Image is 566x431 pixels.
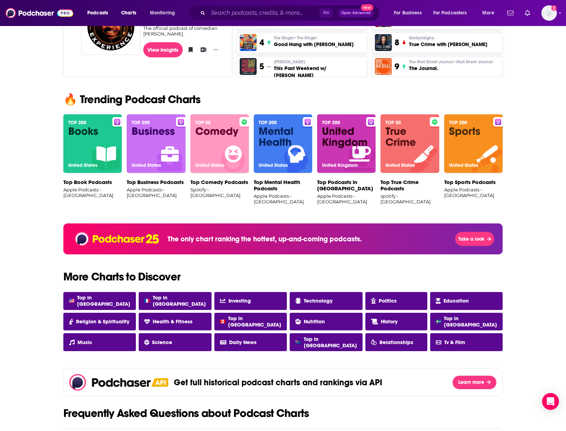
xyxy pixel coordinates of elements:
span: The Ringer [274,35,317,41]
span: Relationships [379,339,413,346]
img: Good Hang with Amy Poehler [240,34,257,51]
div: The official podcast of comedian [PERSON_NAME]. [143,25,227,37]
img: True Crime with Kimbyr [375,34,392,51]
p: spotify • [GEOGRAPHIC_DATA] [381,193,439,204]
a: banner-Top Book PodcastsTop Book PodcastsApple Podcasts • [GEOGRAPHIC_DATA] [63,114,122,207]
span: Top in [GEOGRAPHIC_DATA] [77,294,130,307]
button: open menu [82,7,117,19]
p: Top Podcasts in [GEOGRAPHIC_DATA] [317,179,376,192]
p: Apple Podcasts • [GEOGRAPHIC_DATA] [317,193,376,204]
span: Top in [GEOGRAPHIC_DATA] [444,315,497,328]
button: Add to List [198,44,205,55]
a: Education [430,292,503,310]
a: Investing [214,292,287,310]
button: Show More Button [211,46,221,53]
a: Top in [GEOGRAPHIC_DATA] [430,313,503,331]
h3: Good Hang with [PERSON_NAME] [274,41,354,48]
a: banner-Top Mental Health PodcastsTop Mental Health PodcastsApple Podcasts • [GEOGRAPHIC_DATA] [254,114,312,207]
a: Technology [290,292,362,310]
h3: This Past Weekend w/ [PERSON_NAME] [274,65,364,79]
span: More [482,8,494,18]
span: Top in [GEOGRAPHIC_DATA] [304,336,357,349]
span: Open Advanced [341,11,371,15]
span: For Podcasters [433,8,467,18]
span: Charts [121,8,136,18]
img: banner-Top Mental Health Podcasts [254,114,312,173]
span: Music [77,339,92,346]
span: Top in [GEOGRAPHIC_DATA] [153,294,206,307]
p: Apple Podcasts • [GEOGRAPHIC_DATA] [254,193,312,204]
a: Relationships [365,333,427,351]
span: Podcasts [87,8,108,18]
span: History [381,318,398,325]
span: • Wall Street Journal [453,59,493,64]
p: Top Book Podcasts [63,179,122,185]
span: Science [152,339,172,346]
img: This Past Weekend w/ Theo Von [240,58,257,75]
a: Top in [GEOGRAPHIC_DATA] [63,292,136,310]
button: Learn more [452,375,497,389]
button: Open AdvancedNew [338,9,374,17]
a: Music [63,333,136,351]
p: The Wall Street Journal • Wall Street Journal [409,59,493,65]
img: User Profile [541,5,557,21]
a: KimbyrleighaTrue Crime with [PERSON_NAME] [409,35,488,48]
h3: 8 [395,37,399,48]
p: Apple Podcasts • [GEOGRAPHIC_DATA] [63,187,122,198]
span: Kimbyrleigha [409,35,434,41]
a: The Wall Street Journal•Wall Street JournalThe Journal. [409,59,493,72]
button: open menu [429,7,477,19]
button: Bookmark Podcast [185,44,193,55]
div: Search podcasts, credits, & more... [195,5,386,21]
p: Kimbyrleigha [409,35,488,41]
img: banner-Top Sports Podcasts [444,114,503,173]
a: History [365,313,427,331]
span: Education [444,298,469,304]
h3: 9 [395,61,399,72]
img: The Journal. [375,58,392,75]
span: New [361,4,373,11]
a: Daily News [214,333,287,351]
a: Science [139,333,211,351]
p: Top Mental Health Podcasts [254,179,312,192]
span: • The Ringer [294,36,317,40]
a: banner-Top Podcasts in United KingdomTop Podcasts in [GEOGRAPHIC_DATA]Apple Podcasts • [GEOGRAPHI... [317,114,376,207]
button: Take a look [455,232,494,246]
h3: 5 [259,61,264,72]
p: Top Sports Podcasts [444,179,503,185]
a: banner-Top Sports PodcastsTop Sports PodcastsApple Podcasts • [GEOGRAPHIC_DATA] [444,114,503,207]
a: Health & Fitness [139,313,211,331]
a: Podchaser - Follow, Share and Rate Podcasts [6,6,73,20]
span: Take a look [458,236,484,242]
a: Top in [GEOGRAPHIC_DATA] [139,292,211,310]
a: banner-Top Business PodcastsTop Business PodcastsApple Podcasts • [GEOGRAPHIC_DATA] [127,114,185,207]
span: Health & Fitness [153,318,193,325]
button: open menu [477,7,503,19]
a: Show notifications dropdown [504,7,516,19]
img: banner-Top Comedy Podcasts [190,114,249,173]
h2: More Charts to Discover [58,271,508,283]
span: Top in [GEOGRAPHIC_DATA] [228,315,281,328]
img: banner-Top Book Podcasts [63,114,122,173]
p: Top Business Podcasts [127,179,185,185]
a: Top in [GEOGRAPHIC_DATA] [214,313,287,331]
h3: True Crime with [PERSON_NAME] [409,41,488,48]
p: Apple Podcasts • [GEOGRAPHIC_DATA] [127,187,185,198]
img: banner-Top True Crime Podcasts [381,114,439,173]
span: Logged in as mstotter [541,5,557,21]
span: ⌘ K [320,8,333,18]
a: Nutrition [290,313,362,331]
p: Apple Podcasts • [GEOGRAPHIC_DATA] [444,187,503,198]
a: Show notifications dropdown [522,7,533,19]
p: Get full historical podcast charts and rankings via API [174,377,382,388]
p: The Ringer • The Ringer [274,35,354,41]
img: Podchaser - Follow, Share and Rate Podcasts [69,374,151,391]
h3: The Journal. [409,65,493,72]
